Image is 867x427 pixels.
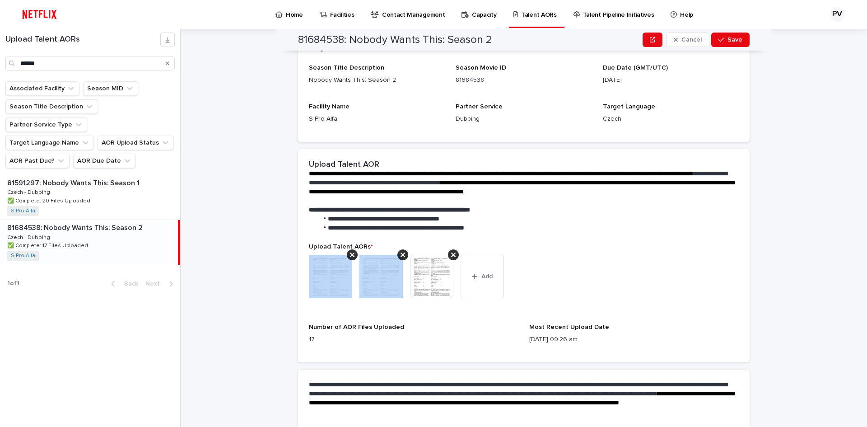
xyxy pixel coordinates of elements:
button: Associated Facility [5,81,79,96]
span: Partner Service [456,103,503,110]
button: Next [142,280,180,288]
span: Most Recent Upload Date [529,324,609,330]
span: Back [119,281,138,287]
button: AOR Due Date [73,154,136,168]
span: Season Movie ID [456,65,506,71]
button: Add [461,255,504,298]
span: Target Language [603,103,655,110]
p: Czech [603,114,739,124]
span: Number of AOR Files Uploaded [309,324,404,330]
button: AOR Past Due? [5,154,70,168]
span: Next [145,281,165,287]
p: [DATE] [603,75,739,85]
a: S Pro Alfa [11,208,35,214]
p: 81684538 [456,75,592,85]
button: Partner Service Type [5,117,87,132]
p: Czech - Dubbing [7,188,52,196]
button: Target Language Name [5,136,94,150]
a: S Pro Alfa [11,253,35,259]
p: Dubbing [456,114,592,124]
input: Search [5,56,175,70]
p: 81684538: Nobody Wants This: Season 2 [7,222,144,232]
span: Add [481,273,493,280]
button: AOR Upload Status [98,136,174,150]
img: ifQbXi3ZQGMSEF7WDB7W [18,5,61,23]
p: 17 [309,335,518,344]
h2: 81684538: Nobody Wants This: Season 2 [298,33,492,47]
p: ✅ Complete: 20 Files Uploaded [7,196,92,204]
span: Facility Name [309,103,350,110]
h2: Upload Talent AOR [309,160,379,170]
button: Cancel [666,33,709,47]
p: 81591297: Nobody Wants This: Season 1 [7,177,141,188]
h1: Upload Talent AORs [5,35,160,45]
p: ✅ Complete: 17 Files Uploaded [7,241,90,249]
button: Season Title Description [5,99,98,114]
button: Save [711,33,750,47]
p: Nobody Wants This: Season 2 [309,75,445,85]
button: Season MID [83,81,138,96]
span: Season Title Description [309,65,384,71]
p: S Pro Alfa [309,114,445,124]
span: Save [727,37,742,43]
button: Back [104,280,142,288]
span: Due Date (GMT/UTC) [603,65,668,71]
div: PV [830,7,844,22]
p: Czech - Dubbing [7,233,52,241]
p: [DATE] 09:26 am [529,335,739,344]
span: Upload Talent AORs [309,244,373,250]
span: Cancel [681,37,702,43]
